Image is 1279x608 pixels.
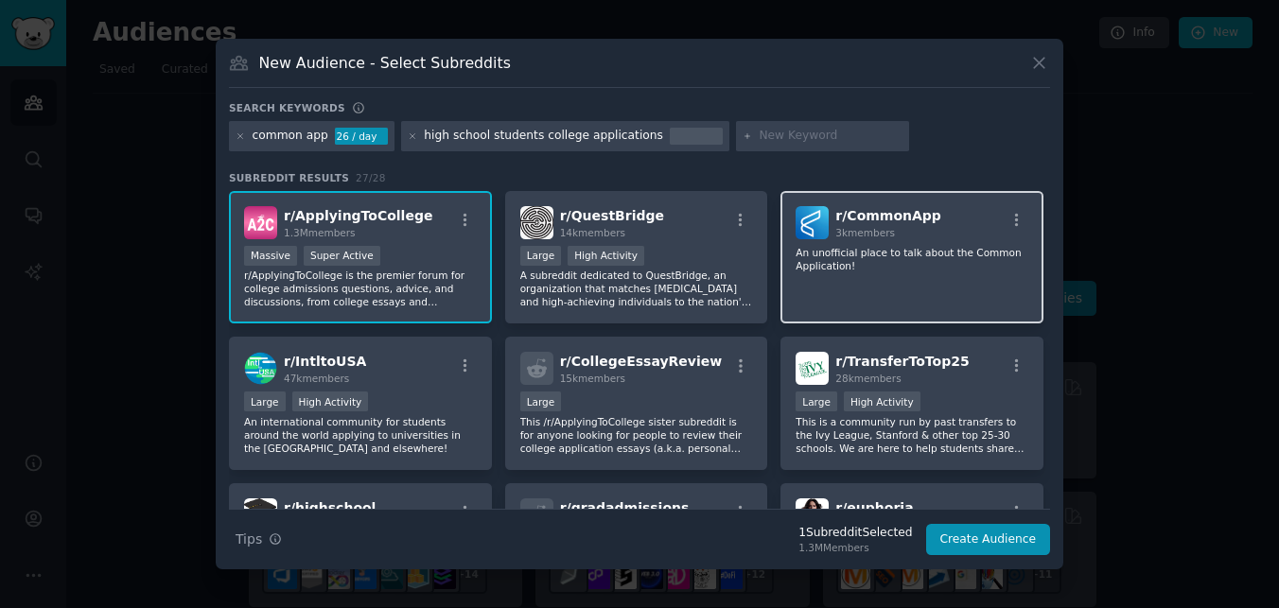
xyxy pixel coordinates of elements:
span: Tips [236,530,262,549]
button: Tips [229,523,289,556]
span: r/ QuestBridge [560,208,664,223]
span: r/ ApplyingToCollege [284,208,432,223]
div: Large [796,391,837,411]
p: r/ApplyingToCollege is the premier forum for college admissions questions, advice, and discussion... [244,269,477,308]
span: 14k members [560,227,625,238]
img: TransferToTop25 [796,352,829,385]
p: A subreddit dedicated to QuestBridge, an organization that matches [MEDICAL_DATA] and high-achiev... [520,269,753,308]
span: r/ CollegeEssayReview [560,354,723,369]
div: Large [244,391,286,411]
img: QuestBridge [520,206,553,239]
h3: New Audience - Select Subreddits [259,53,511,73]
img: euphoria [796,498,829,531]
span: r/ TransferToTop25 [835,354,969,369]
p: An unofficial place to talk about the Common Application! [796,246,1028,272]
span: r/ euphoria [835,500,913,515]
span: 47k members [284,373,349,384]
div: high school students college applications [424,128,663,145]
p: This is a community run by past transfers to the Ivy League, Stanford & other top 25-30 schools. ... [796,415,1028,455]
img: IntltoUSA [244,352,277,385]
div: Super Active [304,246,380,266]
div: Massive [244,246,297,266]
p: This /r/ApplyingToCollege sister subreddit is for anyone looking for people to review their colle... [520,415,753,455]
div: High Activity [292,391,369,411]
div: Large [520,246,562,266]
span: 27 / 28 [356,172,386,183]
img: ApplyingToCollege [244,206,277,239]
img: CommonApp [796,206,829,239]
div: High Activity [568,246,644,266]
span: Subreddit Results [229,171,349,184]
span: r/ CommonApp [835,208,941,223]
span: 15k members [560,373,625,384]
span: 1.3M members [284,227,356,238]
span: r/ gradadmissions [560,500,690,515]
span: 28k members [835,373,901,384]
button: Create Audience [926,524,1051,556]
span: 3k members [835,227,895,238]
div: Large [520,391,562,411]
span: r/ IntltoUSA [284,354,366,369]
div: High Activity [844,391,920,411]
p: An international community for students around the world applying to universities in the [GEOGRAP... [244,415,477,455]
input: New Keyword [759,128,902,145]
div: 1.3M Members [798,541,912,554]
span: r/ highschool [284,500,376,515]
h3: Search keywords [229,101,345,114]
div: 26 / day [335,128,388,145]
div: common app [253,128,328,145]
img: highschool [244,498,277,531]
div: 1 Subreddit Selected [798,525,912,542]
